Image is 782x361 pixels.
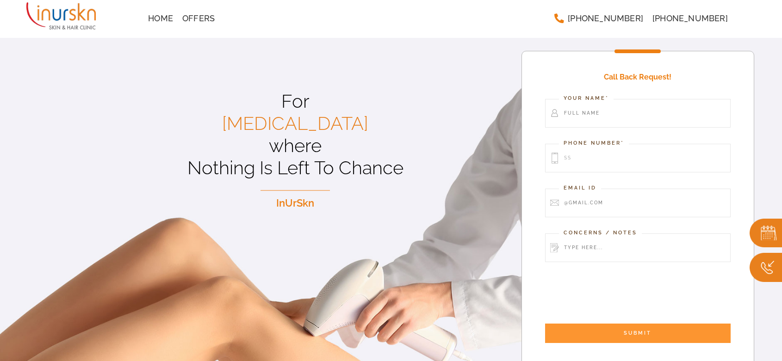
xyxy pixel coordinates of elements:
label: Email Id [559,184,601,192]
span: [PHONE_NUMBER] [652,14,728,23]
a: Offers [178,9,219,28]
input: Full Name [545,99,731,128]
p: For where Nothing Is Left To Chance [69,90,521,179]
a: [PHONE_NUMBER] [648,9,732,28]
h4: Call Back Request! [545,65,731,89]
label: Concerns / Notes [559,229,642,237]
span: Offers [182,14,215,23]
label: Your Name* [559,94,614,103]
input: 123-456-7890 [545,144,731,172]
span: [PHONE_NUMBER] [568,14,643,23]
span: [MEDICAL_DATA] [222,112,368,134]
input: @gmail.com [545,189,731,217]
input: Type here... [545,233,731,262]
img: book.png [750,219,782,248]
iframe: reCAPTCHA [545,278,686,314]
label: Phone Number* [559,139,629,147]
a: Home [143,9,178,28]
p: InUrSkn [69,195,521,211]
input: SUBMIT [545,324,731,343]
span: Home [148,14,173,23]
img: Callc.png [750,253,782,282]
a: [PHONE_NUMBER] [549,9,648,28]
